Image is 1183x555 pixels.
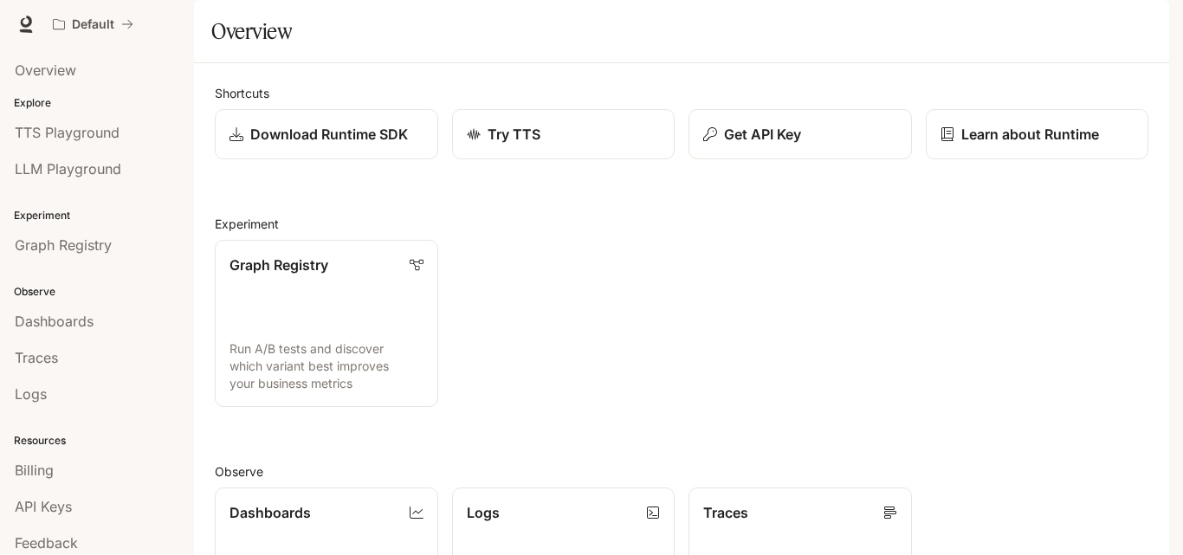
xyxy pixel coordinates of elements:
h2: Shortcuts [215,84,1148,102]
p: Try TTS [488,124,540,145]
p: Run A/B tests and discover which variant best improves your business metrics [229,340,423,392]
p: Get API Key [724,124,801,145]
a: Download Runtime SDK [215,109,438,159]
h2: Experiment [215,215,1148,233]
a: Graph RegistryRun A/B tests and discover which variant best improves your business metrics [215,240,438,407]
p: Download Runtime SDK [250,124,408,145]
p: Dashboards [229,502,311,523]
p: Traces [703,502,748,523]
a: Learn about Runtime [926,109,1149,159]
button: Get API Key [688,109,912,159]
a: Try TTS [452,109,676,159]
button: All workspaces [45,7,141,42]
h1: Overview [211,14,292,48]
p: Learn about Runtime [961,124,1099,145]
p: Graph Registry [229,255,328,275]
h2: Observe [215,462,1148,481]
p: Logs [467,502,500,523]
p: Default [72,17,114,32]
